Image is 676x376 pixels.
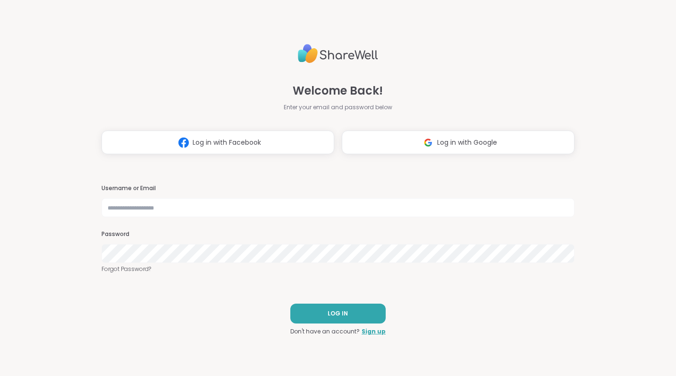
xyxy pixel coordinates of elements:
button: Log in with Google [342,131,575,154]
span: Don't have an account? [290,327,360,336]
span: LOG IN [328,309,348,318]
h3: Username or Email [101,184,575,192]
button: LOG IN [290,304,386,324]
a: Sign up [362,327,386,336]
span: Log in with Google [437,138,497,148]
img: ShareWell Logomark [419,134,437,151]
a: Forgot Password? [101,265,575,273]
img: ShareWell Logo [298,40,378,67]
img: ShareWell Logomark [175,134,193,151]
button: Log in with Facebook [101,131,334,154]
span: Log in with Facebook [193,138,261,148]
span: Welcome Back! [293,82,383,99]
span: Enter your email and password below [284,103,392,112]
h3: Password [101,230,575,238]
